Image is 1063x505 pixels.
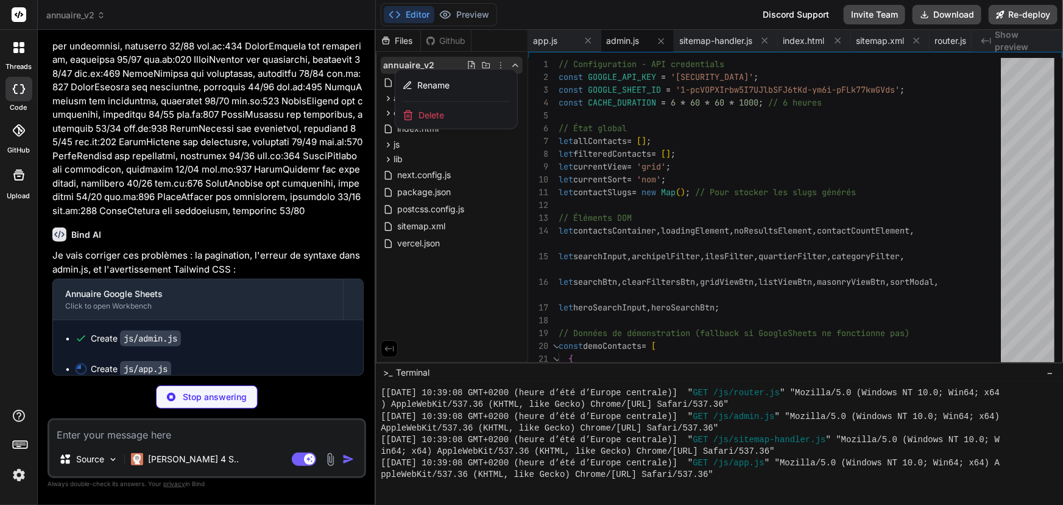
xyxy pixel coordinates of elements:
[65,301,331,311] div: Click to open Workbench
[163,480,185,487] span: privacy
[9,465,29,485] img: settings
[342,453,355,465] img: icon
[148,453,239,465] p: [PERSON_NAME] 4 S..
[755,5,836,24] div: Discord Support
[65,288,331,300] div: Annuaire Google Sheets
[120,361,171,377] code: js/app.js
[53,279,343,320] button: Annuaire Google SheetsClick to open Workbench
[91,363,171,375] div: Create
[108,454,118,465] img: Pick Models
[989,5,1058,24] button: Re-deploy
[7,191,30,201] label: Upload
[48,478,366,490] p: Always double-check its answers. Your in Bind
[384,6,434,23] button: Editor
[91,332,181,345] div: Create
[844,5,905,24] button: Invite Team
[46,9,105,21] span: annuaire_v2
[183,391,247,403] p: Stop answering
[10,102,27,113] label: code
[323,453,337,467] img: attachment
[52,249,364,276] p: Je vais corriger ces problèmes : la pagination, l'erreur de syntaxe dans admin.js, et l'avertisse...
[120,331,181,346] code: js/admin.js
[5,62,32,72] label: threads
[913,5,981,24] button: Download
[434,6,494,23] button: Preview
[131,453,143,465] img: Claude 4 Sonnet
[417,79,450,91] span: Rename
[71,229,101,241] h6: Bind AI
[76,453,104,465] p: Source
[418,109,444,121] span: Delete
[7,145,30,156] label: GitHub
